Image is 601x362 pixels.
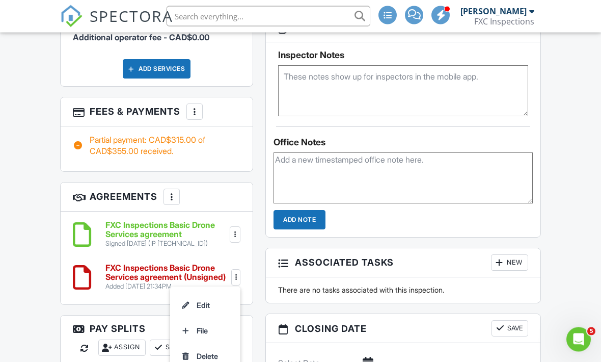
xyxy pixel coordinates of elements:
[274,211,325,230] input: Add Note
[60,5,83,28] img: The Best Home Inspection Software - Spectora
[272,286,534,296] div: There are no tasks associated with this inspection.
[61,98,253,127] h3: Fees & Payments
[491,255,528,271] div: New
[123,60,190,79] div: Add Services
[105,264,229,291] a: FXC Inspections Basic Drone Services agreement (Unsigned) Added [DATE] 21:34PM
[295,256,394,270] span: Associated Tasks
[176,319,234,344] a: File
[105,221,228,248] a: FXC Inspections Basic Drone Services agreement Signed [DATE] (IP [TECHNICAL_ID])
[98,340,146,356] div: Assign
[73,135,240,158] div: Partial payment: CAD$315.00 of CAD$355.00 received.
[295,322,367,336] span: Closing date
[278,50,528,61] h5: Inspector Notes
[587,327,595,335] span: 5
[274,138,533,148] div: Office Notes
[474,16,534,27] div: FXC Inspections
[167,6,370,27] input: Search everything...
[61,183,253,212] h3: Agreements
[566,327,591,352] iframe: Intercom live chat
[105,264,229,282] h6: FXC Inspections Basic Drone Services agreement (Unsigned)
[150,340,186,356] button: Save
[105,240,228,248] div: Signed [DATE] (IP [TECHNICAL_ID])
[491,321,528,337] button: Save
[105,283,229,291] div: Added [DATE] 21:34PM
[73,33,209,43] span: Additional operator fee - CAD$0.00
[460,6,527,16] div: [PERSON_NAME]
[176,293,234,319] a: Edit
[60,14,173,35] a: SPECTORA
[105,221,228,239] h6: FXC Inspections Basic Drone Services agreement
[90,5,173,27] span: SPECTORA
